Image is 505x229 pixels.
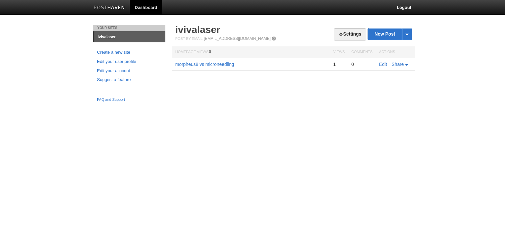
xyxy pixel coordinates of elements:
[209,49,211,54] span: 0
[333,61,345,67] div: 1
[97,68,161,74] a: Edit your account
[175,24,220,35] a: ivivalaser
[368,28,412,40] a: New Post
[348,46,376,58] th: Comments
[376,46,415,58] th: Actions
[392,62,404,67] span: Share
[93,25,165,31] li: Your Sites
[97,58,161,65] a: Edit your user profile
[175,62,234,67] a: morpheus8 vs microneedling
[330,46,348,58] th: Views
[334,28,366,41] a: Settings
[97,49,161,56] a: Create a new site
[204,36,271,41] a: [EMAIL_ADDRESS][DOMAIN_NAME]
[379,62,387,67] a: Edit
[94,6,125,11] img: Posthaven-bar
[175,37,203,41] span: Post by Email
[351,61,373,67] div: 0
[97,76,161,83] a: Suggest a feature
[172,46,330,58] th: Homepage Views
[97,97,161,103] a: FAQ and Support
[94,32,165,42] a: ivivalaser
